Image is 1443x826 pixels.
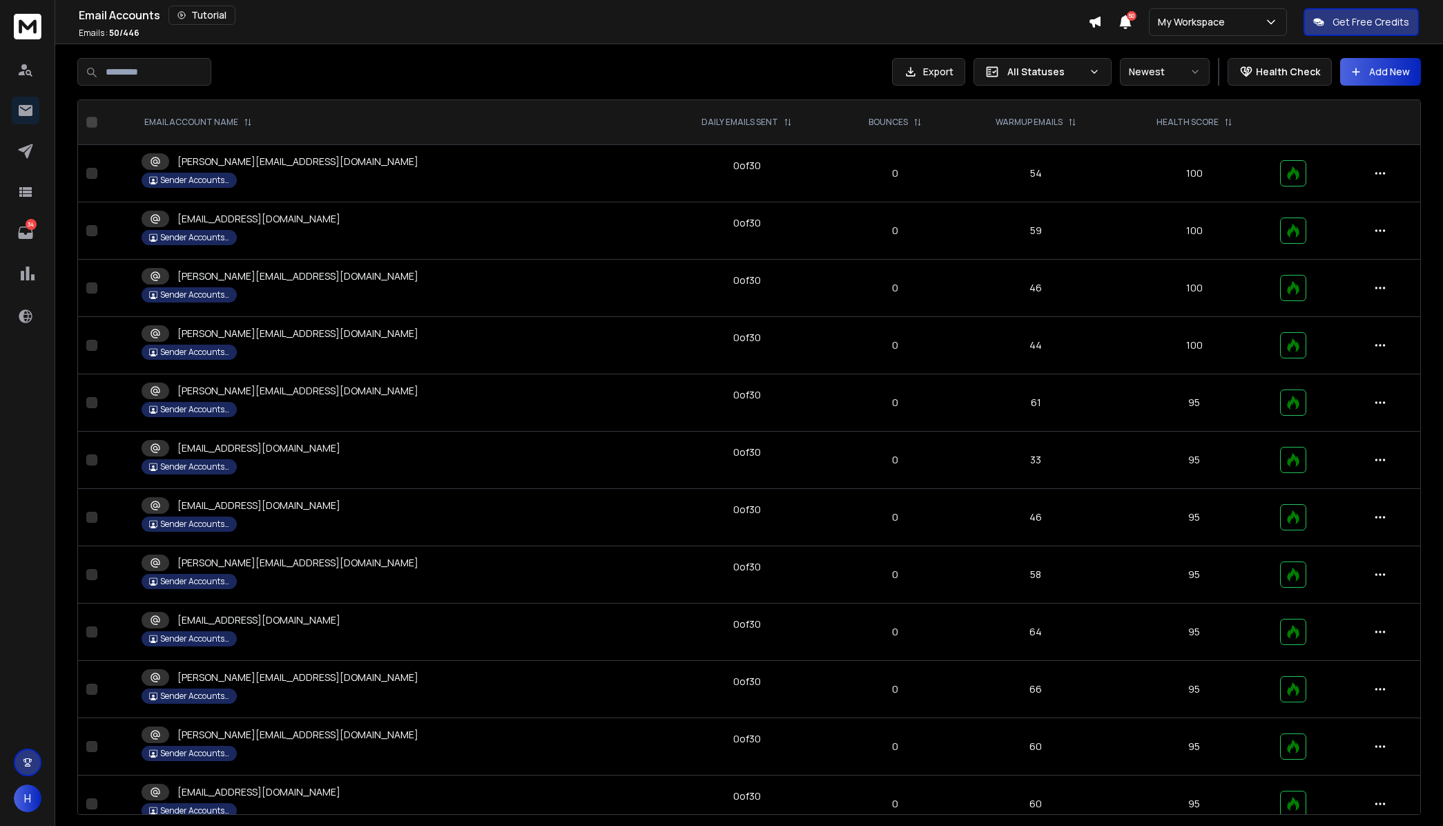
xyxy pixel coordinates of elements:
[14,785,41,812] button: H
[1117,374,1272,432] td: 95
[177,384,418,398] p: [PERSON_NAME][EMAIL_ADDRESS][DOMAIN_NAME]
[160,805,229,816] p: Sender Accounts Warmup
[160,576,229,587] p: Sender Accounts Warmup
[1007,65,1083,79] p: All Statuses
[733,273,761,287] div: 0 of 30
[954,546,1116,604] td: 58
[168,6,235,25] button: Tutorial
[1156,117,1219,128] p: HEALTH SCORE
[1117,546,1272,604] td: 95
[733,445,761,459] div: 0 of 30
[954,718,1116,776] td: 60
[160,691,229,702] p: Sender Accounts Warmup
[844,338,946,352] p: 0
[1117,604,1272,661] td: 95
[1228,58,1332,86] button: Health Check
[1127,11,1136,21] span: 50
[177,728,418,742] p: [PERSON_NAME][EMAIL_ADDRESS][DOMAIN_NAME]
[1117,317,1272,374] td: 100
[733,216,761,230] div: 0 of 30
[954,489,1116,546] td: 46
[1117,718,1272,776] td: 95
[844,797,946,811] p: 0
[844,224,946,238] p: 0
[160,748,229,759] p: Sender Accounts Warmup
[844,166,946,180] p: 0
[1117,145,1272,202] td: 100
[733,732,761,746] div: 0 of 30
[1304,8,1419,36] button: Get Free Credits
[1256,65,1320,79] p: Health Check
[733,789,761,803] div: 0 of 30
[177,613,340,627] p: [EMAIL_ADDRESS][DOMAIN_NAME]
[844,740,946,753] p: 0
[954,317,1116,374] td: 44
[26,219,37,230] p: 34
[1117,202,1272,260] td: 100
[844,568,946,582] p: 0
[177,499,340,512] p: [EMAIL_ADDRESS][DOMAIN_NAME]
[160,232,229,243] p: Sender Accounts Warmup
[844,625,946,639] p: 0
[733,560,761,574] div: 0 of 30
[160,347,229,358] p: Sender Accounts Warmup
[177,212,340,226] p: [EMAIL_ADDRESS][DOMAIN_NAME]
[1117,260,1272,317] td: 100
[12,219,39,247] a: 34
[892,58,965,86] button: Export
[954,145,1116,202] td: 54
[160,633,229,644] p: Sender Accounts Warmup
[177,327,418,340] p: [PERSON_NAME][EMAIL_ADDRESS][DOMAIN_NAME]
[1158,15,1230,29] p: My Workspace
[1117,489,1272,546] td: 95
[160,175,229,186] p: Sender Accounts Warmup
[996,117,1063,128] p: WARMUP EMAILS
[954,432,1116,489] td: 33
[177,155,418,169] p: [PERSON_NAME][EMAIL_ADDRESS][DOMAIN_NAME]
[869,117,908,128] p: BOUNCES
[844,281,946,295] p: 0
[177,441,340,455] p: [EMAIL_ADDRESS][DOMAIN_NAME]
[844,510,946,524] p: 0
[954,661,1116,718] td: 66
[1117,432,1272,489] td: 95
[79,28,139,39] p: Emails :
[160,404,229,415] p: Sender Accounts Warmup
[733,159,761,173] div: 0 of 30
[701,117,778,128] p: DAILY EMAILS SENT
[1333,15,1409,29] p: Get Free Credits
[160,519,229,530] p: Sender Accounts Warmup
[954,374,1116,432] td: 61
[109,27,139,39] span: 50 / 446
[733,331,761,345] div: 0 of 30
[160,289,229,300] p: Sender Accounts Warmup
[177,269,418,283] p: [PERSON_NAME][EMAIL_ADDRESS][DOMAIN_NAME]
[733,675,761,689] div: 0 of 30
[1120,58,1210,86] button: Newest
[844,396,946,410] p: 0
[954,202,1116,260] td: 59
[844,682,946,696] p: 0
[733,388,761,402] div: 0 of 30
[177,785,340,799] p: [EMAIL_ADDRESS][DOMAIN_NAME]
[177,556,418,570] p: [PERSON_NAME][EMAIL_ADDRESS][DOMAIN_NAME]
[144,117,252,128] div: EMAIL ACCOUNT NAME
[177,671,418,684] p: [PERSON_NAME][EMAIL_ADDRESS][DOMAIN_NAME]
[954,260,1116,317] td: 46
[954,604,1116,661] td: 64
[733,617,761,631] div: 0 of 30
[1340,58,1421,86] button: Add New
[79,6,1088,25] div: Email Accounts
[844,453,946,467] p: 0
[160,461,229,472] p: Sender Accounts Warmup
[1117,661,1272,718] td: 95
[733,503,761,517] div: 0 of 30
